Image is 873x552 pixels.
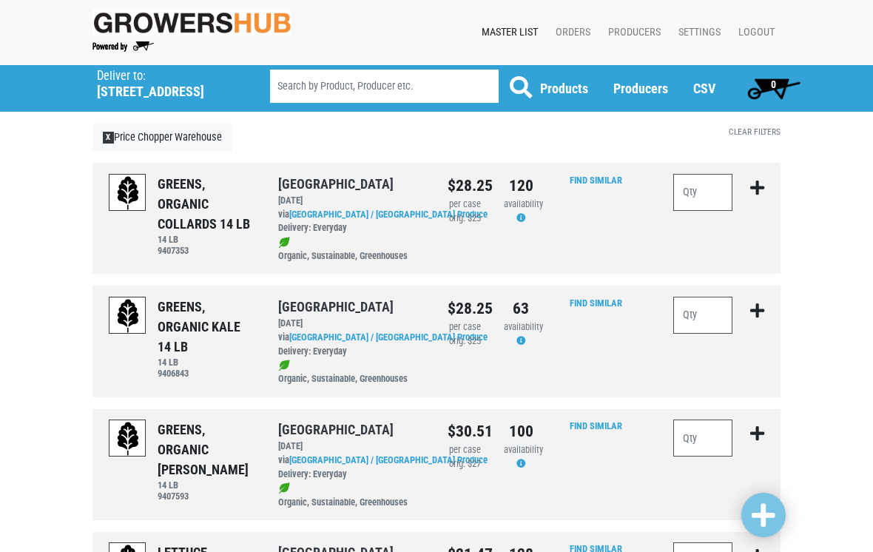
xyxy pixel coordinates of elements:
[504,420,538,443] div: 100
[540,81,588,96] a: Products
[278,221,425,235] div: Delivery: Everyday
[158,420,256,479] div: GREENS, ORGANIC [PERSON_NAME]
[771,78,776,90] span: 0
[278,194,425,208] div: [DATE]
[97,65,243,100] span: Price Chopper Warehouse (501 Duanesburg Rd, Schenectady, NY 12306, USA)
[278,176,394,192] a: [GEOGRAPHIC_DATA]
[158,357,256,368] h6: 14 LB
[278,440,425,454] div: [DATE]
[448,297,482,320] div: $28.25
[158,297,256,357] div: GREENS, ORGANIC KALE 14 LB
[741,73,806,103] a: 0
[570,175,622,186] a: Find Similar
[448,334,482,349] div: orig. $25
[729,127,781,137] a: Clear Filters
[278,317,425,331] div: [DATE]
[504,444,543,455] span: availability
[289,331,488,343] a: [GEOGRAPHIC_DATA] / [GEOGRAPHIC_DATA] Produce
[448,198,482,212] div: per case
[158,234,256,245] h6: 14 LB
[673,174,732,211] input: Qty
[470,18,544,47] a: Master List
[278,422,394,437] a: [GEOGRAPHIC_DATA]
[278,235,425,263] div: Organic, Sustainable, Greenhouses
[97,69,232,84] p: Deliver to:
[103,132,114,144] span: X
[278,208,425,236] div: via
[92,41,154,52] img: Powered by Big Wheelbarrow
[448,420,482,443] div: $30.51
[613,81,668,96] a: Producers
[504,297,538,320] div: 63
[289,209,488,220] a: [GEOGRAPHIC_DATA] / [GEOGRAPHIC_DATA] Produce
[109,297,146,334] img: placeholder-variety-43d6402dacf2d531de610a020419775a.svg
[448,443,482,457] div: per case
[278,482,425,510] div: Organic, Sustainable, Greenhouses
[448,174,482,198] div: $28.25
[448,212,482,226] div: orig. $25
[158,479,256,491] h6: 14 LB
[278,454,425,482] div: via
[278,468,425,482] div: Delivery: Everyday
[693,81,715,96] a: CSV
[158,368,256,379] h6: 9406843
[278,345,425,359] div: Delivery: Everyday
[109,175,146,212] img: placeholder-variety-43d6402dacf2d531de610a020419775a.svg
[570,420,622,431] a: Find Similar
[270,70,499,103] input: Search by Product, Producer etc.
[596,18,667,47] a: Producers
[278,299,394,314] a: [GEOGRAPHIC_DATA]
[504,321,543,332] span: availability
[504,174,538,198] div: 120
[92,10,291,36] img: original-fc7597fdc6adbb9d0e2ae620e786d1a2.jpg
[289,454,488,465] a: [GEOGRAPHIC_DATA] / [GEOGRAPHIC_DATA] Produce
[278,482,290,494] img: leaf-e5c59151409436ccce96b2ca1b28e03c.png
[544,18,596,47] a: Orders
[727,18,781,47] a: Logout
[673,420,732,457] input: Qty
[673,297,732,334] input: Qty
[570,297,622,309] a: Find Similar
[109,420,146,457] img: placeholder-variety-43d6402dacf2d531de610a020419775a.svg
[158,491,256,502] h6: 9407593
[448,457,482,471] div: orig. $27
[278,237,290,249] img: leaf-e5c59151409436ccce96b2ca1b28e03c.png
[278,331,425,359] div: via
[448,320,482,334] div: per case
[158,245,256,256] h6: 9407353
[667,18,727,47] a: Settings
[278,360,290,371] img: leaf-e5c59151409436ccce96b2ca1b28e03c.png
[92,124,232,152] a: XPrice Chopper Warehouse
[504,198,543,209] span: availability
[158,174,256,234] div: GREENS, ORGANIC COLLARDS 14 LB
[97,84,232,100] h5: [STREET_ADDRESS]
[278,359,425,387] div: Organic, Sustainable, Greenhouses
